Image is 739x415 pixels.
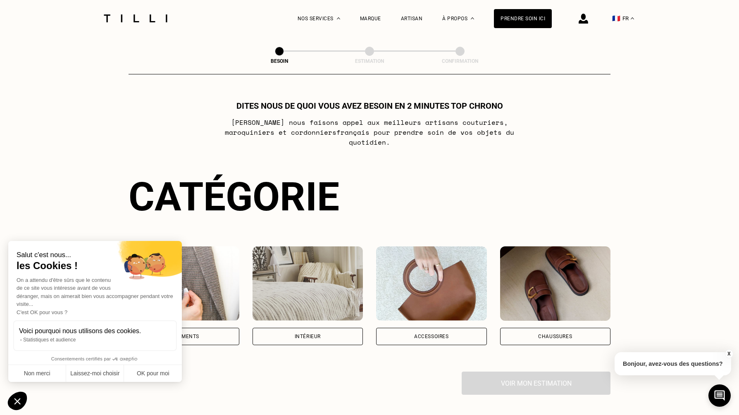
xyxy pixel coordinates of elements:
a: Artisan [401,16,423,21]
img: icône connexion [579,14,588,24]
div: Estimation [328,58,411,64]
img: Logo du service de couturière Tilli [101,14,170,22]
img: Menu déroulant à propos [471,17,474,19]
img: Vêtements [129,246,239,321]
img: Intérieur [253,246,363,321]
div: Chaussures [538,334,572,339]
p: [PERSON_NAME] nous faisons appel aux meilleurs artisans couturiers , maroquiniers et cordonniers ... [206,117,534,147]
a: Marque [360,16,381,21]
div: Catégorie [129,174,610,220]
div: Intérieur [295,334,321,339]
button: X [725,349,733,358]
img: Accessoires [376,246,487,321]
img: Menu déroulant [337,17,340,19]
a: Prendre soin ici [494,9,552,28]
div: Accessoires [414,334,449,339]
div: Besoin [238,58,321,64]
span: 🇫🇷 [612,14,620,22]
img: Chaussures [500,246,611,321]
div: Vêtements [169,334,199,339]
img: menu déroulant [631,17,634,19]
div: Confirmation [419,58,501,64]
h1: Dites nous de quoi vous avez besoin en 2 minutes top chrono [236,101,503,111]
p: Bonjour, avez-vous des questions? [615,352,731,375]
